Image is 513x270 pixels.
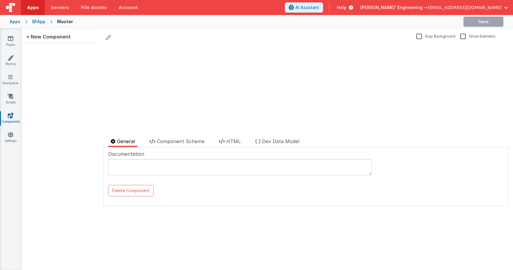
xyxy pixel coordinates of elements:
[295,5,319,11] span: AI Assistant
[463,17,503,27] button: Save
[337,5,347,11] span: Help
[416,33,455,39] label: Gray Background
[285,2,323,13] button: AI Assistant
[360,5,508,11] button: [PERSON_NAME]' Engineering — [EMAIL_ADDRESS][DOMAIN_NAME]
[460,33,496,39] label: Show Elements
[117,138,135,144] span: General
[27,5,39,11] span: Apps
[10,19,20,25] div: Apps
[226,138,241,144] span: HTML
[24,31,73,43] div: + New Component
[57,19,73,25] div: Master
[108,185,154,196] button: Delete Component
[428,5,502,11] span: [EMAIL_ADDRESS][DOMAIN_NAME]
[51,5,69,11] span: Servers
[81,5,107,11] span: File Assets
[32,19,45,25] div: BFApp
[157,138,204,144] span: Component Schema
[108,150,144,158] span: Documentation
[360,5,428,11] span: [PERSON_NAME]' Engineering —
[262,138,299,144] span: Dev Data Model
